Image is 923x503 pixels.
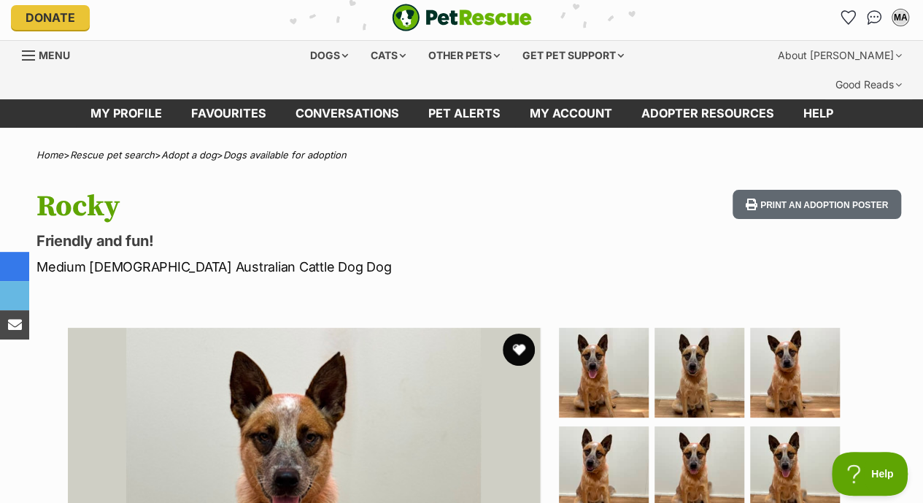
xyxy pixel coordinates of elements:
img: chat-41dd97257d64d25036548639549fe6c8038ab92f7586957e7f3b1b290dea8141.svg [867,10,882,25]
div: Dogs [300,41,358,70]
img: Photo of Rocky [559,328,649,418]
img: Photo of Rocky [750,328,840,418]
a: Dogs available for adoption [223,149,347,161]
a: Home [36,149,63,161]
a: Help [789,99,848,128]
a: My profile [76,99,177,128]
button: My account [889,6,912,29]
div: About [PERSON_NAME] [768,41,912,70]
a: Adopter resources [627,99,789,128]
a: PetRescue [392,4,532,31]
p: Medium [DEMOGRAPHIC_DATA] Australian Cattle Dog Dog [36,257,564,277]
a: Donate [11,5,90,30]
div: Get pet support [512,41,634,70]
ul: Account quick links [836,6,912,29]
h1: Rocky [36,190,564,223]
img: logo-e224e6f780fb5917bec1dbf3a21bbac754714ae5b6737aabdf751b685950b380.svg [392,4,532,31]
div: Cats [360,41,416,70]
a: Conversations [862,6,886,29]
div: Good Reads [825,70,912,99]
img: Photo of Rocky [654,328,744,418]
a: Rescue pet search [70,149,155,161]
p: Friendly and fun! [36,231,564,251]
button: Print an adoption poster [733,190,901,220]
div: MA [893,10,908,25]
a: Favourites [177,99,281,128]
a: Menu [22,41,80,67]
a: My account [515,99,627,128]
button: favourite [503,334,535,366]
iframe: Help Scout Beacon - Open [832,452,908,496]
a: Pet alerts [414,99,515,128]
div: Other pets [418,41,510,70]
a: Adopt a dog [161,149,217,161]
a: Favourites [836,6,860,29]
span: Menu [39,49,70,61]
a: conversations [281,99,414,128]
